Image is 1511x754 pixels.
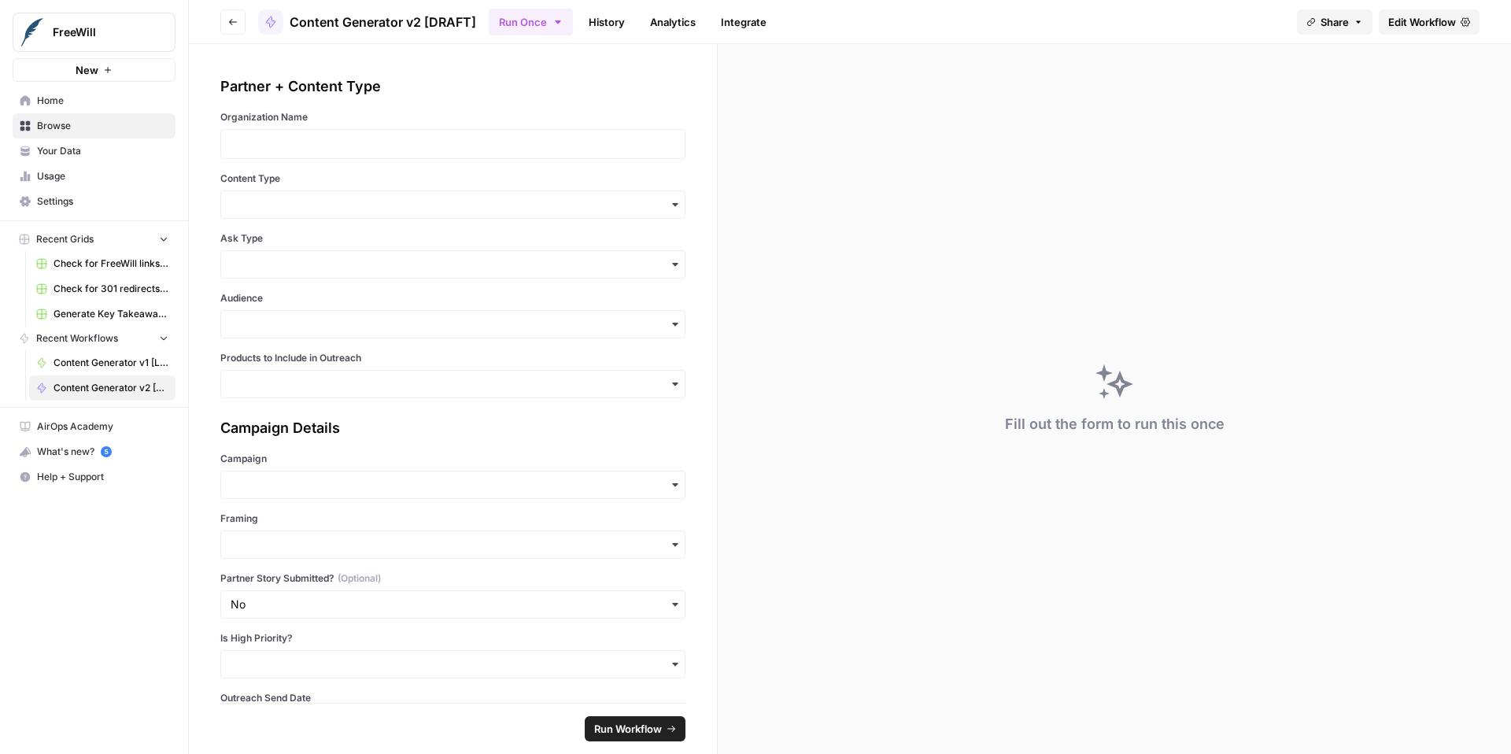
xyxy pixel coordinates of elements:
span: Home [37,94,168,108]
button: Workspace: FreeWill [13,13,175,52]
label: Campaign [220,452,685,466]
button: Recent Grids [13,227,175,251]
a: History [579,9,634,35]
a: Usage [13,164,175,189]
a: 5 [101,446,112,457]
label: Partner Story Submitted? [220,571,685,586]
a: Content Generator v1 [LIVE] [29,350,175,375]
input: No [231,597,675,612]
span: FreeWill [53,24,148,40]
span: Usage [37,169,168,183]
span: Content Generator v2 [DRAFT] [290,13,476,31]
span: Check for 301 redirects on page Grid [54,282,168,296]
a: Settings [13,189,175,214]
a: Edit Workflow [1379,9,1480,35]
label: Is High Priority? [220,631,685,645]
span: Run Workflow [594,721,662,737]
a: Content Generator v2 [DRAFT] [29,375,175,401]
a: Check for 301 redirects on page Grid [29,276,175,301]
span: Edit Workflow [1388,14,1456,30]
span: Content Generator v1 [LIVE] [54,356,168,370]
a: Check for FreeWill links on partner's external website [29,251,175,276]
label: Organization Name [220,110,685,124]
button: Share [1297,9,1372,35]
span: Recent Grids [36,232,94,246]
label: Audience [220,291,685,305]
text: 5 [104,448,108,456]
span: New [76,62,98,78]
button: New [13,58,175,82]
a: Home [13,88,175,113]
label: Content Type [220,172,685,186]
a: Content Generator v2 [DRAFT] [258,9,476,35]
button: What's new? 5 [13,439,175,464]
span: Recent Workflows [36,331,118,346]
a: AirOps Academy [13,414,175,439]
span: Your Data [37,144,168,158]
img: FreeWill Logo [18,18,46,46]
button: Run Workflow [585,716,685,741]
span: AirOps Academy [37,420,168,434]
a: Your Data [13,139,175,164]
button: Recent Workflows [13,327,175,350]
a: Generate Key Takeaways from Webinar Transcripts [29,301,175,327]
span: Settings [37,194,168,209]
div: Partner + Content Type [220,76,685,98]
label: Outreach Send Date [220,691,685,705]
span: Help + Support [37,470,168,484]
label: Ask Type [220,231,685,246]
label: Framing [220,512,685,526]
div: What's new? [13,440,175,464]
a: Integrate [711,9,776,35]
label: Products to Include in Outreach [220,351,685,365]
button: Help + Support [13,464,175,490]
a: Browse [13,113,175,139]
a: Analytics [641,9,705,35]
div: Campaign Details [220,417,685,439]
span: Generate Key Takeaways from Webinar Transcripts [54,307,168,321]
div: Fill out the form to run this once [1005,413,1225,435]
span: Check for FreeWill links on partner's external website [54,257,168,271]
span: Share [1321,14,1349,30]
span: Browse [37,119,168,133]
span: Content Generator v2 [DRAFT] [54,381,168,395]
button: Run Once [489,9,573,35]
span: (Optional) [338,571,381,586]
